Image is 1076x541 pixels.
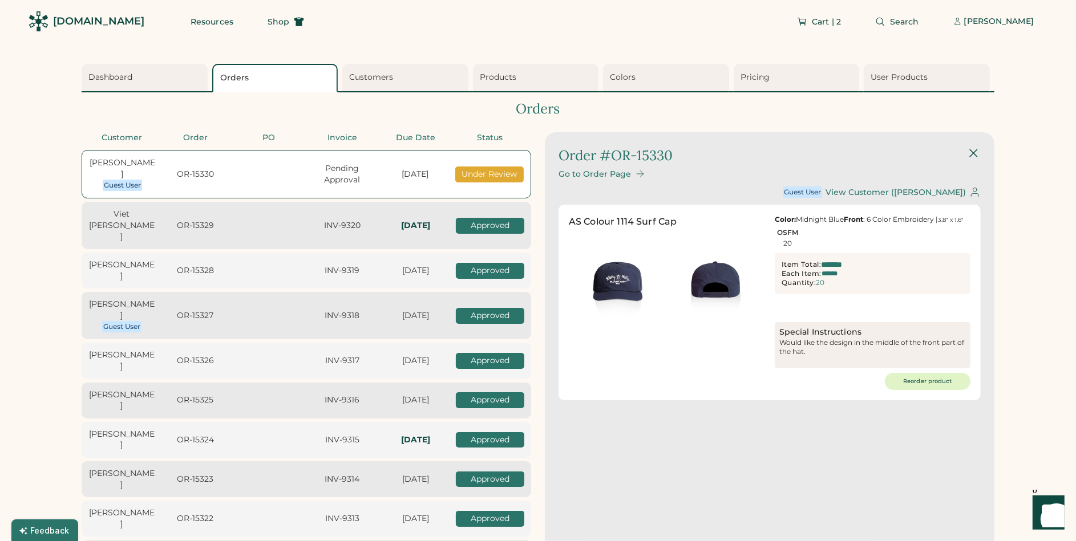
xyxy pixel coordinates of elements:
[826,188,966,197] div: View Customer ([PERSON_NAME])
[162,434,229,446] div: OR-15324
[456,432,524,448] div: Approved
[309,220,375,231] div: INV-9320
[268,18,289,26] span: Shop
[782,269,822,278] div: Each Item:
[88,209,155,242] div: Viet [PERSON_NAME]
[1022,490,1071,539] iframe: Front Chat
[162,394,229,406] div: OR-15325
[162,169,228,180] div: OR-15330
[162,355,229,367] div: OR-15326
[667,233,765,331] img: generate-image
[455,166,524,182] div: Under Review
[162,513,229,524] div: OR-15322
[88,259,155,282] div: [PERSON_NAME]
[88,429,155,451] div: [PERSON_NAME]
[782,260,822,269] div: Item Total:
[382,394,449,406] div: [DATE]
[88,132,155,144] div: Customer
[88,507,155,530] div: [PERSON_NAME]
[871,72,986,83] div: User Products
[456,132,524,144] div: Status
[382,265,449,276] div: [DATE]
[456,308,524,324] div: Approved
[88,349,155,372] div: [PERSON_NAME]
[382,220,449,231] div: In-Hands: Fri, Oct 17, 2025
[220,72,334,84] div: Orders
[309,355,375,367] div: INV-9317
[309,132,375,144] div: Invoice
[309,265,375,276] div: INV-9319
[741,72,856,83] div: Pricing
[254,10,318,33] button: Shop
[885,373,970,390] button: Reorder product
[29,11,48,31] img: Rendered Logo - Screens
[480,72,596,83] div: Products
[382,474,449,485] div: [DATE]
[236,132,302,144] div: PO
[88,468,155,490] div: [PERSON_NAME]
[382,310,449,322] div: [DATE]
[382,169,448,180] div: [DATE]
[82,99,994,119] div: Orders
[559,169,631,179] div: Go to Order Page
[779,327,966,338] div: Special Instructions
[89,157,155,180] div: [PERSON_NAME]
[456,353,524,369] div: Approved
[88,299,155,321] div: [PERSON_NAME]
[382,355,449,367] div: [DATE]
[964,16,1034,27] div: [PERSON_NAME]
[162,132,229,144] div: Order
[782,278,816,287] div: Quantity:
[88,72,204,83] div: Dashboard
[559,146,673,165] div: Order #OR-15330
[816,279,825,287] div: 20
[162,474,229,485] div: OR-15323
[569,233,667,331] img: generate-image
[162,310,229,322] div: OR-15327
[162,220,229,231] div: OR-15329
[861,10,933,33] button: Search
[938,216,964,223] font: 3.8" x 1.6"
[784,188,821,197] div: Guest User
[777,229,798,237] div: OSFM
[775,215,796,223] strong: Color:
[88,389,155,412] div: [PERSON_NAME]
[844,215,863,223] strong: Front
[890,18,919,26] span: Search
[775,215,970,224] div: Midnight Blue : 6 Color Embroidery |
[349,72,465,83] div: Customers
[177,10,247,33] button: Resources
[309,310,375,322] div: INV-9318
[779,338,966,364] div: Would like the design in the middle of the front part of the hat.
[382,132,449,144] div: Due Date
[103,322,140,331] div: Guest User
[783,10,855,33] button: Cart | 2
[53,14,144,29] div: [DOMAIN_NAME]
[783,239,792,247] div: 20
[456,392,524,408] div: Approved
[456,218,524,234] div: Approved
[309,163,375,185] div: Pending Approval
[456,263,524,279] div: Approved
[104,181,141,190] div: Guest User
[309,513,375,524] div: INV-9313
[309,434,375,446] div: INV-9315
[456,511,524,527] div: Approved
[162,265,229,276] div: OR-15328
[569,215,677,229] div: AS Colour 1114 Surf Cap
[456,471,524,487] div: Approved
[812,18,841,26] span: Cart | 2
[610,72,726,83] div: Colors
[382,434,449,446] div: In-Hands: Thu, Oct 9, 2025
[309,474,375,485] div: INV-9314
[309,394,375,406] div: INV-9316
[382,513,449,524] div: [DATE]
